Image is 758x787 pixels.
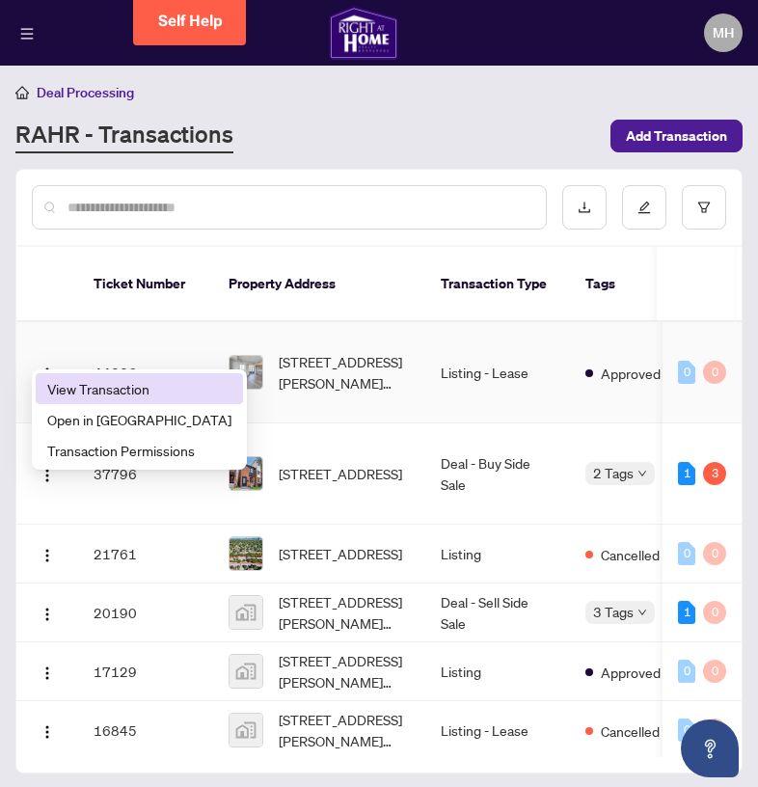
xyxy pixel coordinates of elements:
[78,583,213,642] td: 20190
[279,709,410,751] span: [STREET_ADDRESS][PERSON_NAME][PERSON_NAME]
[78,701,213,760] td: 16845
[37,84,134,101] span: Deal Processing
[703,601,726,624] div: 0
[682,185,726,230] button: filter
[158,12,223,30] span: Self Help
[425,247,570,322] th: Transaction Type
[637,201,651,214] span: edit
[40,468,55,483] img: Logo
[601,363,661,384] span: Approved
[678,361,695,384] div: 0
[47,409,231,430] span: Open in [GEOGRAPHIC_DATA]
[20,27,34,41] span: menu
[601,720,660,742] span: Cancelled
[570,247,742,322] th: Tags
[425,423,570,525] td: Deal - Buy Side Sale
[601,662,661,683] span: Approved
[15,119,233,153] a: RAHR - Transactions
[703,462,726,485] div: 3
[32,357,63,388] button: Logo
[637,608,647,617] span: down
[703,719,726,742] div: 0
[678,462,695,485] div: 1
[678,660,695,683] div: 0
[703,660,726,683] div: 0
[15,86,29,99] span: home
[40,548,55,563] img: Logo
[425,701,570,760] td: Listing - Lease
[230,537,262,570] img: thumbnail-img
[78,247,213,322] th: Ticket Number
[78,423,213,525] td: 37796
[32,538,63,569] button: Logo
[703,361,726,384] div: 0
[610,120,743,152] button: Add Transaction
[601,544,660,565] span: Cancelled
[678,719,695,742] div: 0
[578,201,591,214] span: download
[329,6,398,60] img: logo
[32,656,63,687] button: Logo
[703,542,726,565] div: 0
[230,356,262,389] img: thumbnail-img
[40,665,55,681] img: Logo
[32,458,63,489] button: Logo
[425,322,570,423] td: Listing - Lease
[279,463,402,484] span: [STREET_ADDRESS]
[40,607,55,622] img: Logo
[593,601,634,623] span: 3 Tags
[697,201,711,214] span: filter
[213,247,425,322] th: Property Address
[78,642,213,701] td: 17129
[230,714,262,746] img: thumbnail-img
[230,596,262,629] img: thumbnail-img
[32,715,63,746] button: Logo
[40,724,55,740] img: Logo
[425,583,570,642] td: Deal - Sell Side Sale
[78,525,213,583] td: 21761
[47,440,231,461] span: Transaction Permissions
[425,525,570,583] td: Listing
[230,655,262,688] img: thumbnail-img
[425,642,570,701] td: Listing
[637,469,647,478] span: down
[279,650,410,692] span: [STREET_ADDRESS][PERSON_NAME][PERSON_NAME]
[279,591,410,634] span: [STREET_ADDRESS][PERSON_NAME][PERSON_NAME]
[678,601,695,624] div: 1
[622,185,666,230] button: edit
[279,351,410,393] span: [STREET_ADDRESS][PERSON_NAME][PERSON_NAME]
[626,121,727,151] span: Add Transaction
[562,185,607,230] button: download
[713,22,734,43] span: MH
[681,719,739,777] button: Open asap
[47,378,231,399] span: View Transaction
[593,462,634,484] span: 2 Tags
[32,597,63,628] button: Logo
[40,366,55,382] img: Logo
[230,457,262,490] img: thumbnail-img
[279,543,402,564] span: [STREET_ADDRESS]
[678,542,695,565] div: 0
[78,322,213,423] td: 44336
